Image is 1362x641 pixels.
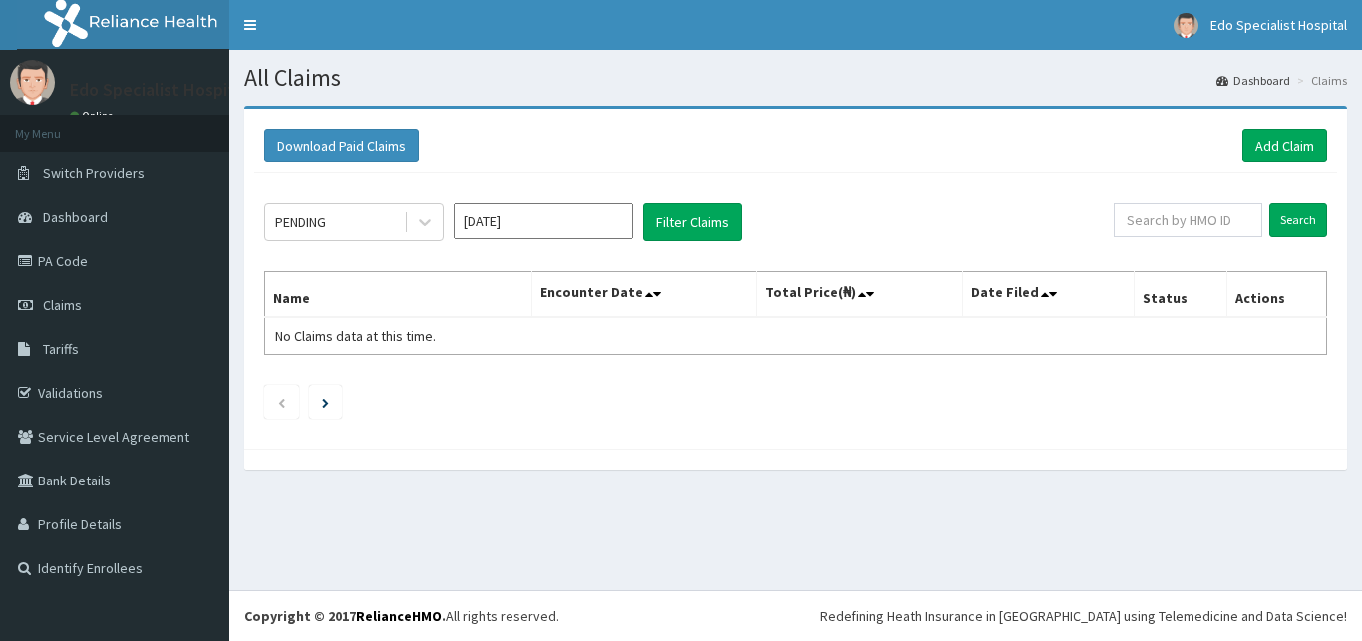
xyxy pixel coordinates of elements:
[10,60,55,105] img: User Image
[1216,72,1290,89] a: Dashboard
[963,272,1135,318] th: Date Filed
[43,208,108,226] span: Dashboard
[532,272,756,318] th: Encounter Date
[643,203,742,241] button: Filter Claims
[244,607,446,625] strong: Copyright © 2017 .
[1242,129,1327,162] a: Add Claim
[1174,13,1198,38] img: User Image
[454,203,633,239] input: Select Month and Year
[264,129,419,162] button: Download Paid Claims
[275,212,326,232] div: PENDING
[1135,272,1227,318] th: Status
[70,109,118,123] a: Online
[229,590,1362,641] footer: All rights reserved.
[1292,72,1347,89] li: Claims
[43,340,79,358] span: Tariffs
[275,327,436,345] span: No Claims data at this time.
[356,607,442,625] a: RelianceHMO
[820,606,1347,626] div: Redefining Heath Insurance in [GEOGRAPHIC_DATA] using Telemedicine and Data Science!
[277,393,286,411] a: Previous page
[1226,272,1326,318] th: Actions
[322,393,329,411] a: Next page
[756,272,963,318] th: Total Price(₦)
[43,164,145,182] span: Switch Providers
[43,296,82,314] span: Claims
[244,65,1347,91] h1: All Claims
[70,81,249,99] p: Edo Specialist Hospital
[265,272,532,318] th: Name
[1269,203,1327,237] input: Search
[1114,203,1262,237] input: Search by HMO ID
[1210,16,1347,34] span: Edo Specialist Hospital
